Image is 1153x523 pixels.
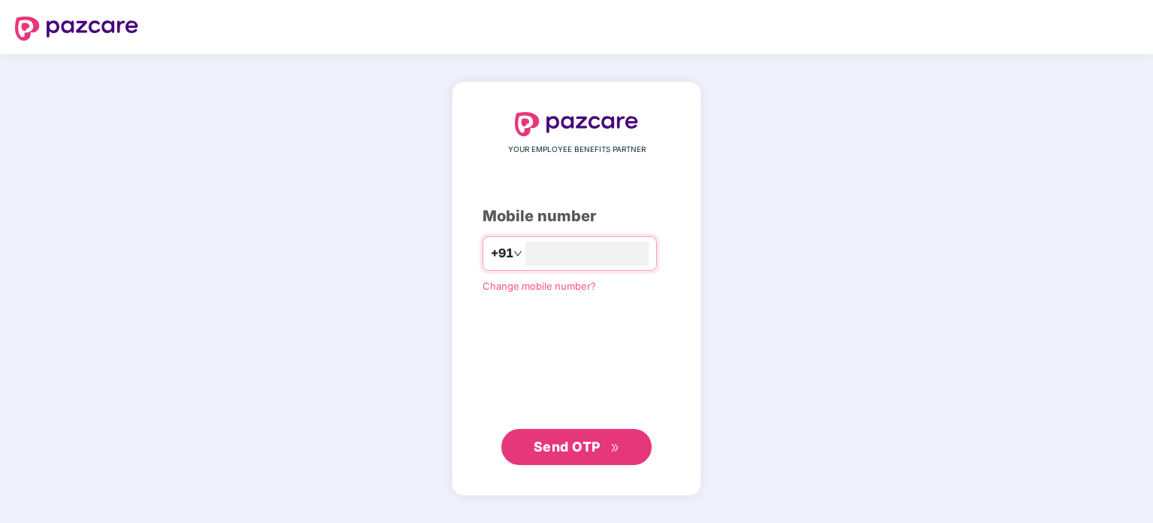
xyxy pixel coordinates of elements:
[508,144,646,156] span: YOUR EMPLOYEE BENEFITS PARTNER
[513,249,522,258] span: down
[15,17,138,41] img: logo
[501,429,652,465] button: Send OTPdouble-right
[534,439,601,455] span: Send OTP
[491,244,513,263] span: +91
[515,112,638,136] img: logo
[610,443,620,453] span: double-right
[483,205,670,228] div: Mobile number
[483,280,596,292] a: Change mobile number?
